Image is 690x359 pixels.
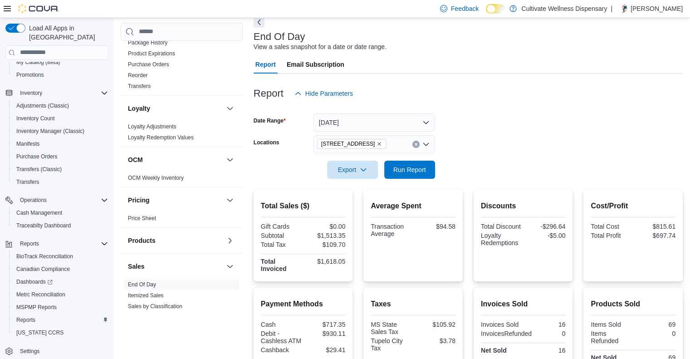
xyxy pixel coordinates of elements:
span: Settings [20,348,39,355]
span: My Catalog (Beta) [16,59,60,66]
a: Price Sheet [128,215,156,221]
button: OCM [128,155,223,164]
div: 16 [525,347,565,354]
span: Export [333,161,372,179]
a: Traceabilty Dashboard [13,220,74,231]
button: My Catalog (Beta) [9,56,112,69]
button: Inventory Count [9,112,112,125]
span: Reports [16,316,35,324]
button: BioTrack Reconciliation [9,250,112,263]
div: $717.35 [305,321,345,328]
span: MSPMP Reports [13,302,108,313]
h2: Discounts [481,201,566,211]
h2: Products Sold [591,299,675,310]
a: Sales by Classification [128,303,182,310]
a: Canadian Compliance [13,264,73,275]
button: Cash Management [9,207,112,219]
span: 794 E. Main Street, Tupelo, MS, 38804 [317,139,387,149]
div: Gift Cards [261,223,301,230]
h2: Taxes [371,299,455,310]
span: [US_STATE] CCRS [16,329,64,336]
a: Cash Management [13,207,66,218]
div: Total Discount [481,223,521,230]
strong: Net Sold [481,347,507,354]
label: Locations [254,139,279,146]
div: Seth Coleman [616,3,627,14]
div: Transaction Average [371,223,411,237]
button: Metrc Reconciliation [9,288,112,301]
span: Cash Management [13,207,108,218]
button: Products [225,235,235,246]
button: [US_STATE] CCRS [9,326,112,339]
span: Transfers (Classic) [16,166,62,173]
div: $1,513.35 [305,232,345,239]
p: [PERSON_NAME] [631,3,683,14]
a: Loyalty Adjustments [128,123,176,130]
button: Transfers (Classic) [9,163,112,176]
label: Date Range [254,117,286,124]
span: Washington CCRS [13,327,108,338]
a: Inventory Manager (Classic) [13,126,88,137]
div: $109.70 [305,241,345,248]
a: Product Expirations [128,50,175,57]
span: Canadian Compliance [16,266,70,273]
button: Inventory [2,87,112,99]
span: Run Report [393,165,426,174]
button: Pricing [225,195,235,206]
a: Settings [16,346,43,357]
div: Items Sold [591,321,631,328]
button: Loyalty [225,103,235,114]
div: Subtotal [261,232,301,239]
a: BioTrack Reconciliation [13,251,77,262]
span: Transfers [16,178,39,186]
div: MS State Sales Tax [371,321,411,335]
div: $815.61 [635,223,675,230]
span: Purchase Orders [16,153,58,160]
button: Reports [16,238,43,249]
a: [US_STATE] CCRS [13,327,67,338]
span: Transfers [13,177,108,187]
a: Purchase Orders [13,151,61,162]
a: Purchase Orders [128,61,169,68]
button: Canadian Compliance [9,263,112,275]
button: [DATE] [313,113,435,132]
button: OCM [225,154,235,165]
button: Run Report [384,161,435,179]
h3: Sales [128,262,145,271]
span: Cash Management [16,209,62,216]
a: Transfers [13,177,43,187]
div: $29.41 [305,346,345,354]
div: Items Refunded [591,330,631,344]
div: Tupelo City Tax [371,337,411,352]
button: Hide Parameters [291,84,357,103]
div: Cash [261,321,301,328]
h2: Invoices Sold [481,299,566,310]
div: OCM [121,172,243,187]
button: Next [254,17,264,28]
span: End Of Day [128,281,156,288]
button: Inventory Manager (Classic) [9,125,112,138]
button: Inventory [16,88,46,98]
span: Adjustments (Classic) [16,102,69,109]
span: Manifests [16,140,39,148]
span: Reports [13,315,108,325]
span: BioTrack Reconciliation [13,251,108,262]
button: Open list of options [422,141,430,148]
span: Promotions [13,69,108,80]
span: Email Subscription [287,55,344,74]
span: Load All Apps in [GEOGRAPHIC_DATA] [25,24,108,42]
p: Cultivate Wellness Dispensary [521,3,607,14]
a: Metrc Reconciliation [13,289,69,300]
a: Inventory Count [13,113,59,124]
span: Dashboards [13,276,108,287]
h2: Total Sales ($) [261,201,346,211]
a: Dashboards [9,275,112,288]
span: Inventory Count [16,115,55,122]
span: Report [255,55,276,74]
a: Loyalty Redemption Values [128,134,194,141]
span: Transfers (Classic) [13,164,108,175]
span: Price Sheet [128,215,156,222]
